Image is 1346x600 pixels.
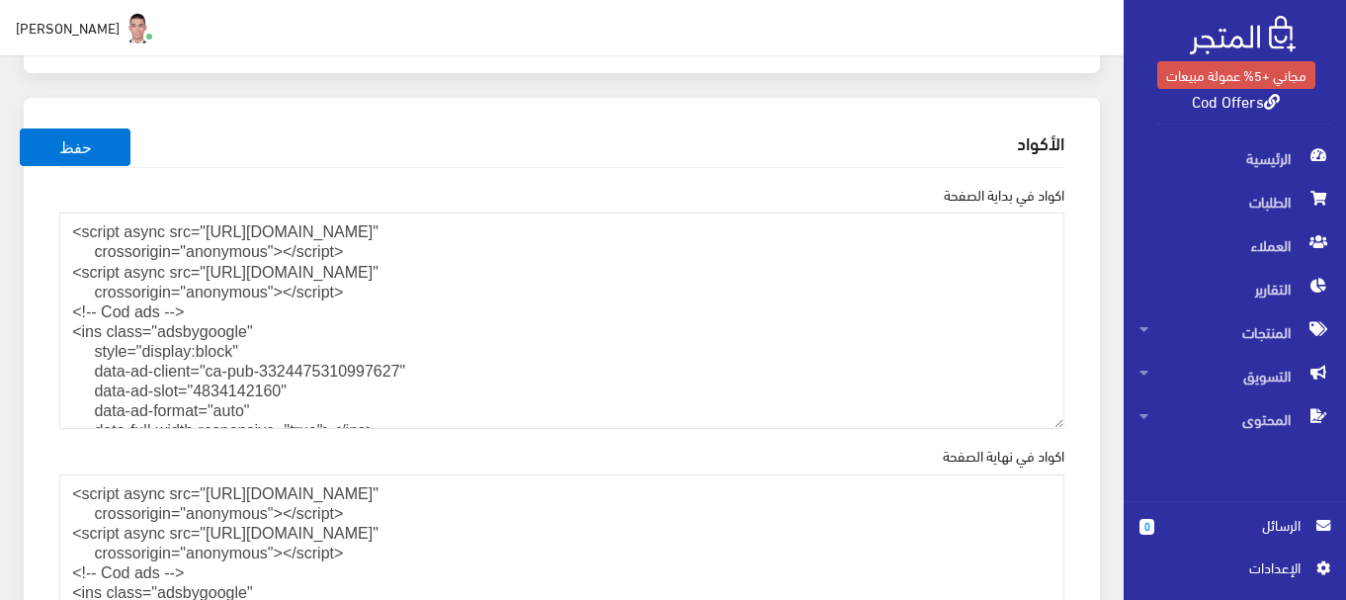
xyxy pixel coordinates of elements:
[1139,136,1330,180] span: الرئيسية
[123,13,154,44] img: ...
[20,129,130,166] button: حفظ
[16,15,120,40] span: [PERSON_NAME]
[1170,514,1301,536] span: الرسائل
[1124,180,1346,223] a: الطلبات
[24,465,99,540] iframe: Drift Widget Chat Controller
[59,133,1064,151] h2: الأكواد
[1139,397,1330,441] span: المحتوى
[1124,223,1346,267] a: العملاء
[1139,514,1330,557] a: 0 الرسائل
[1157,61,1315,89] a: مجاني +5% عمولة مبيعات
[1192,86,1280,115] a: Cod Offers
[1139,519,1154,535] span: 0
[944,184,1064,206] label: اكواد في بداية الصفحة
[1139,310,1330,354] span: المنتجات
[1124,397,1346,441] a: المحتوى
[59,213,1064,429] textarea: <script async src="[URL][DOMAIN_NAME]" crossorigin="anonymous"></script> <script async src="[URL]...
[1139,223,1330,267] span: العملاء
[1139,267,1330,310] span: التقارير
[1139,354,1330,397] span: التسويق
[1139,180,1330,223] span: الطلبات
[1124,136,1346,180] a: الرئيسية
[1155,557,1300,578] span: اﻹعدادات
[1190,16,1296,54] img: .
[1139,557,1330,588] a: اﻹعدادات
[943,445,1064,467] label: اكواد في نهاية الصفحة
[1124,267,1346,310] a: التقارير
[1124,310,1346,354] a: المنتجات
[16,12,154,43] a: ... [PERSON_NAME]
